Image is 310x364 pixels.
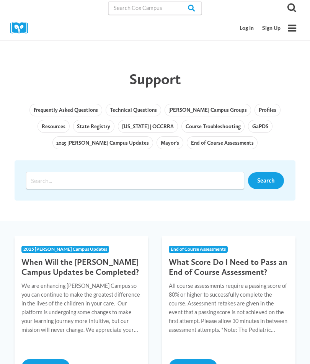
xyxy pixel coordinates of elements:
a: Sign Up [258,21,285,35]
a: Course Troubleshooting [181,120,245,133]
a: Search [248,172,284,189]
a: End of Course Assessments [187,136,258,149]
a: Mayor's [157,136,183,149]
a: 2025 [PERSON_NAME] Campus Updates [52,136,153,149]
h3: What Score Do I Need to Pass an End of Course Assessment? [169,257,289,277]
img: Cox Campus [10,22,33,34]
a: Resources [38,120,70,133]
a: Log In [236,21,258,35]
nav: Secondary Mobile Navigation [236,21,285,35]
span: 2025 [PERSON_NAME] Campus Updates [23,246,107,252]
a: State Registry [73,120,115,133]
p: All course assessments require a passing score of 80% or higher to successfully complete the cour... [169,281,289,334]
button: Open menu [285,21,300,36]
a: [US_STATE] | OCCRRA [118,120,178,133]
span: End of Course Assessments [171,246,226,252]
a: Profiles [255,104,281,117]
form: Search form [26,172,248,189]
a: Frequently Asked Questions [29,104,102,117]
a: GaPDS [248,120,272,133]
input: Search input [26,172,244,189]
a: Technical Questions [106,104,161,117]
span: Search [257,177,275,184]
span: Support [129,70,181,88]
p: We are enhancing [PERSON_NAME] Campus so you can continue to make the greatest difference in the ... [21,281,141,334]
h3: When Will the [PERSON_NAME] Campus Updates be Completed? [21,257,141,277]
input: Search Cox Campus [108,1,202,15]
a: [PERSON_NAME] Campus Groups [165,104,251,117]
